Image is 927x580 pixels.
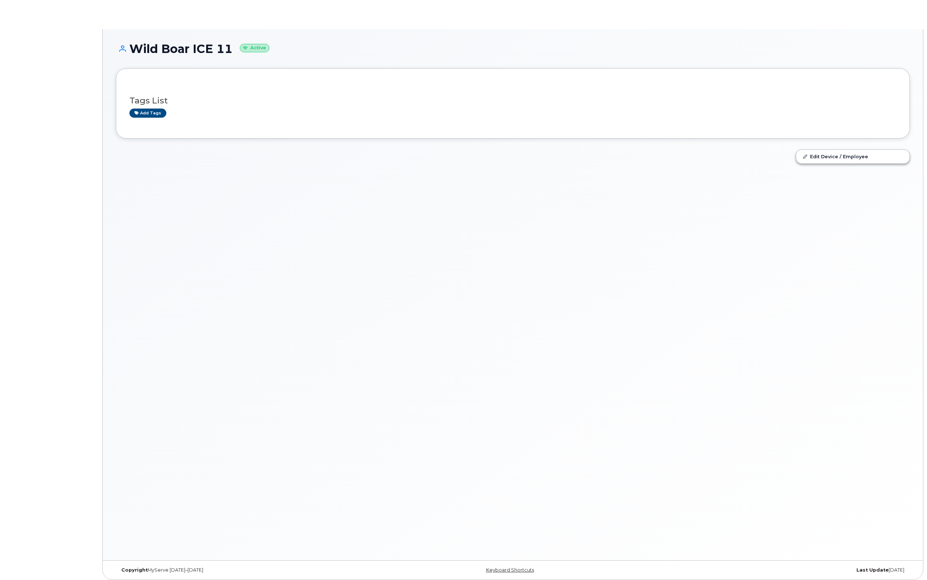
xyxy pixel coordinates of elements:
[129,96,896,105] h3: Tags List
[856,567,889,573] strong: Last Update
[486,567,534,573] a: Keyboard Shortcuts
[129,109,166,118] a: Add tags
[116,567,381,573] div: MyServe [DATE]–[DATE]
[645,567,910,573] div: [DATE]
[121,567,148,573] strong: Copyright
[796,150,909,163] a: Edit Device / Employee
[240,44,269,52] small: Active
[116,42,910,55] h1: Wild Boar ICE 11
